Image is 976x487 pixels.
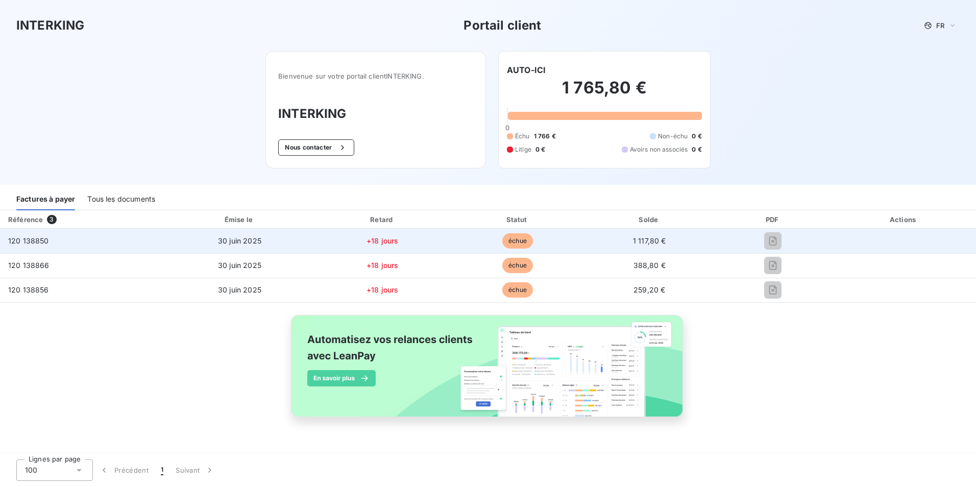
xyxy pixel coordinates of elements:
img: banner [282,309,694,434]
span: Avoirs non associés [630,145,688,154]
h3: Portail client [463,16,541,35]
span: échue [502,258,533,273]
div: Référence [8,215,43,224]
div: Solde [587,214,713,225]
span: 388,80 € [633,261,666,270]
div: Tous les documents [87,189,155,210]
button: Nous contacter [278,139,354,156]
span: 100 [25,465,37,475]
span: 1 117,80 € [633,236,666,245]
span: 120 138850 [8,236,49,245]
div: Émise le [167,214,312,225]
button: Suivant [169,459,221,481]
span: 120 138866 [8,261,50,270]
div: Retard [316,214,449,225]
span: Non-échu [658,132,688,141]
h3: INTERKING [16,16,84,35]
span: 1 [161,465,163,475]
div: Actions [834,214,974,225]
span: FR [936,21,944,30]
span: 120 138856 [8,285,49,294]
span: Bienvenue sur votre portail client INTERKING . [278,72,473,80]
span: 3 [47,215,56,224]
h6: AUTO-ICI [507,64,546,76]
span: 30 juin 2025 [218,261,261,270]
div: PDF [717,214,829,225]
span: échue [502,282,533,298]
div: Factures à payer [16,189,75,210]
span: 30 juin 2025 [218,285,261,294]
h3: INTERKING [278,105,473,123]
span: +18 jours [367,236,398,245]
span: +18 jours [367,261,398,270]
span: 0 € [692,132,701,141]
span: 0 € [692,145,701,154]
span: Litige [515,145,531,154]
span: +18 jours [367,285,398,294]
span: échue [502,233,533,249]
button: Précédent [93,459,155,481]
span: 0 € [535,145,545,154]
div: Statut [453,214,582,225]
span: 1 766 € [534,132,556,141]
h2: 1 765,80 € [507,78,702,108]
span: Échu [515,132,530,141]
button: 1 [155,459,169,481]
span: 259,20 € [633,285,665,294]
span: 0 [505,124,509,132]
span: 30 juin 2025 [218,236,261,245]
